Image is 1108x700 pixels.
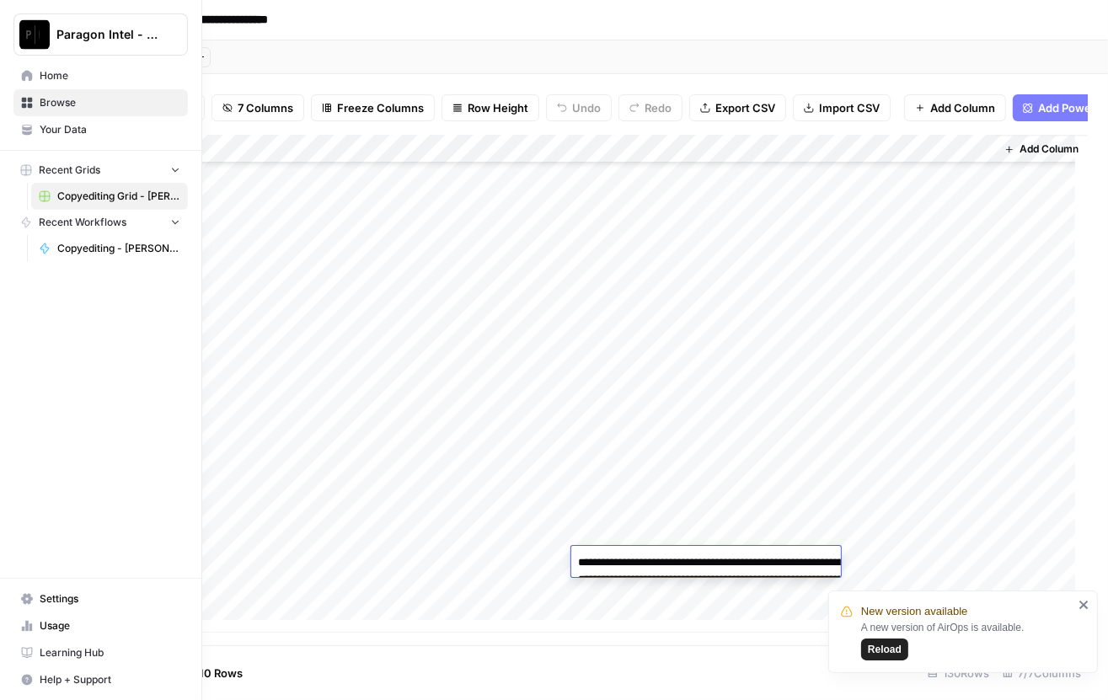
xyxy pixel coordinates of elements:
[40,68,180,83] span: Home
[31,183,188,210] a: Copyediting Grid - [PERSON_NAME]
[13,13,188,56] button: Workspace: Paragon Intel - Copyediting
[13,585,188,612] a: Settings
[40,645,180,660] span: Learning Hub
[921,660,996,687] div: 130 Rows
[689,94,786,121] button: Export CSV
[1079,598,1090,612] button: close
[13,89,188,116] a: Browse
[39,215,126,230] span: Recent Workflows
[868,642,902,657] span: Reload
[1020,142,1079,157] span: Add Column
[930,99,995,116] span: Add Column
[793,94,891,121] button: Import CSV
[39,163,100,178] span: Recent Grids
[645,99,672,116] span: Redo
[57,241,180,256] span: Copyediting - [PERSON_NAME]
[13,116,188,143] a: Your Data
[57,189,180,204] span: Copyediting Grid - [PERSON_NAME]
[337,99,424,116] span: Freeze Columns
[13,666,188,693] button: Help + Support
[715,99,775,116] span: Export CSV
[996,660,1088,687] div: 7/7 Columns
[238,99,293,116] span: 7 Columns
[468,99,528,116] span: Row Height
[13,158,188,183] button: Recent Grids
[861,639,908,660] button: Reload
[40,122,180,137] span: Your Data
[13,612,188,639] a: Usage
[311,94,435,121] button: Freeze Columns
[40,618,180,633] span: Usage
[861,620,1073,660] div: A new version of AirOps is available.
[904,94,1006,121] button: Add Column
[40,672,180,687] span: Help + Support
[998,138,1085,160] button: Add Column
[618,94,682,121] button: Redo
[211,94,304,121] button: 7 Columns
[572,99,601,116] span: Undo
[861,603,967,620] span: New version available
[175,665,243,681] span: Add 10 Rows
[56,26,158,43] span: Paragon Intel - Copyediting
[40,591,180,606] span: Settings
[40,95,180,110] span: Browse
[819,99,880,116] span: Import CSV
[31,235,188,262] a: Copyediting - [PERSON_NAME]
[546,94,612,121] button: Undo
[442,94,539,121] button: Row Height
[19,19,50,50] img: Paragon Intel - Copyediting Logo
[13,62,188,89] a: Home
[13,210,188,235] button: Recent Workflows
[13,639,188,666] a: Learning Hub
